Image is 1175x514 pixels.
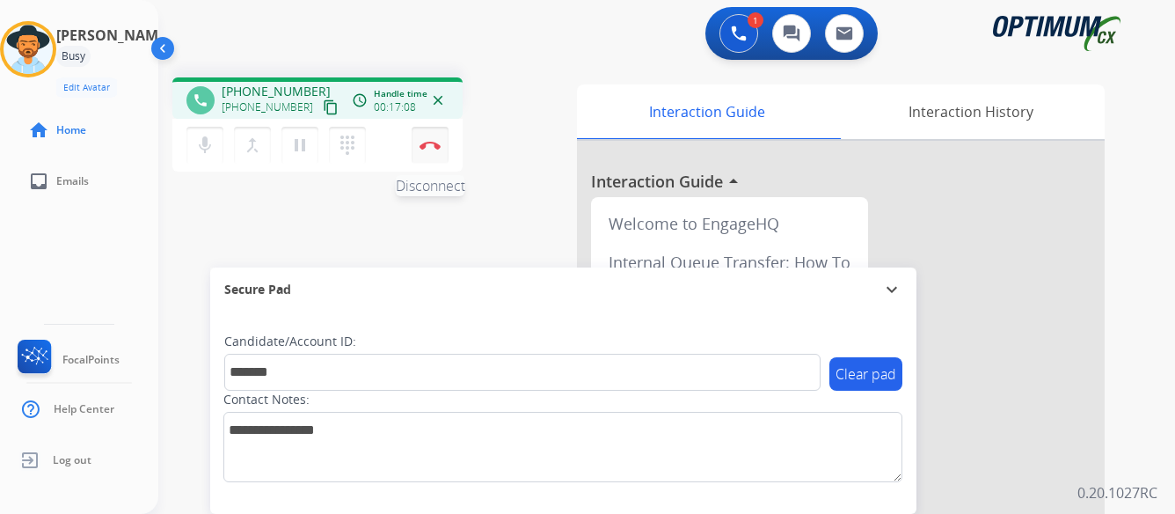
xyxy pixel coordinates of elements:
h3: [PERSON_NAME] [56,25,171,46]
span: [PHONE_NUMBER] [222,83,331,100]
button: Edit Avatar [56,77,117,98]
mat-icon: close [430,92,446,108]
div: Internal Queue Transfer: How To [598,243,861,282]
label: Contact Notes: [223,391,310,408]
mat-icon: dialpad [337,135,358,156]
mat-icon: pause [289,135,310,156]
div: Interaction History [836,84,1105,139]
p: 0.20.1027RC [1077,482,1157,503]
span: 00:17:08 [374,100,416,114]
img: avatar [4,25,53,74]
label: Candidate/Account ID: [224,333,356,350]
div: Interaction Guide [577,84,836,139]
span: FocalPoints [62,353,120,367]
mat-icon: content_copy [323,99,339,115]
button: Disconnect [412,127,449,164]
a: FocalPoints [14,340,120,380]
button: Clear pad [829,357,902,391]
mat-icon: phone [193,92,208,108]
mat-icon: inbox [28,171,49,192]
img: control [420,141,441,150]
span: Home [56,123,86,137]
span: Emails [56,174,89,188]
span: Handle time [374,87,427,100]
span: Log out [53,453,91,467]
div: Busy [56,46,91,67]
span: Secure Pad [224,281,291,298]
mat-icon: access_time [352,92,368,108]
mat-icon: merge_type [242,135,263,156]
div: Welcome to EngageHQ [598,204,861,243]
mat-icon: mic [194,135,215,156]
mat-icon: home [28,120,49,141]
mat-icon: expand_more [881,279,902,300]
span: Help Center [54,402,114,416]
span: Disconnect [396,175,465,196]
div: 1 [748,12,763,28]
span: [PHONE_NUMBER] [222,100,313,114]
